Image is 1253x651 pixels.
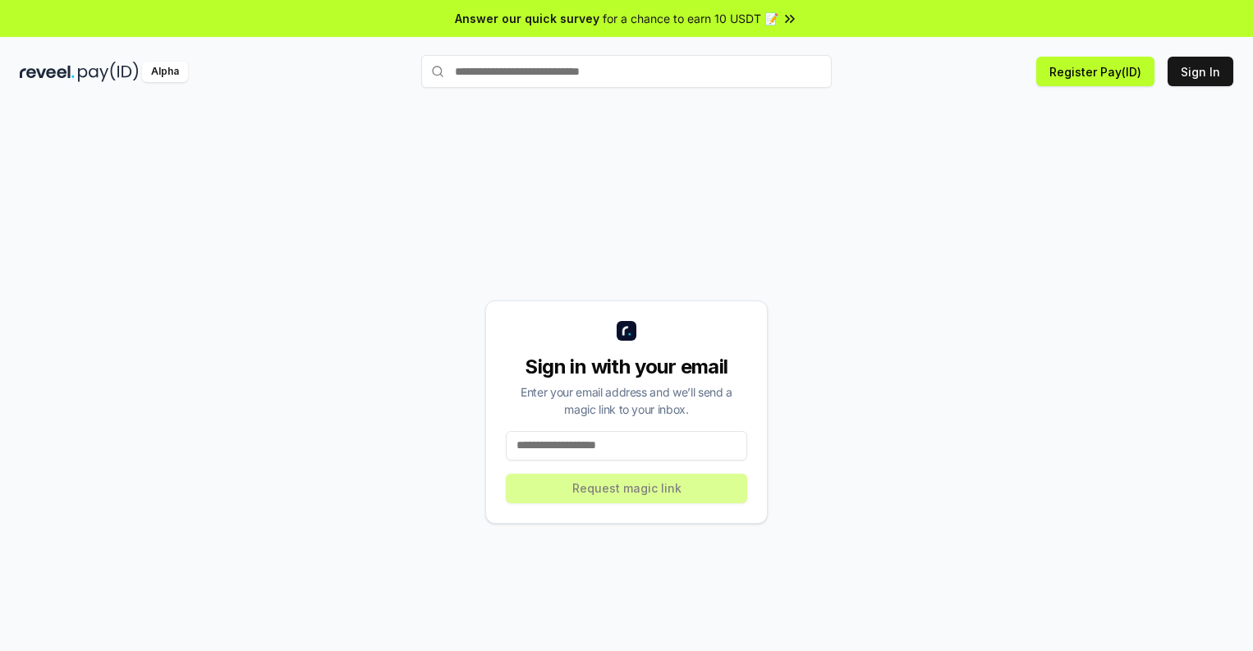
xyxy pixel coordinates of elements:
div: Sign in with your email [506,354,747,380]
img: reveel_dark [20,62,75,82]
div: Alpha [142,62,188,82]
button: Sign In [1168,57,1233,86]
button: Register Pay(ID) [1036,57,1154,86]
span: for a chance to earn 10 USDT 📝 [603,10,778,27]
img: pay_id [78,62,139,82]
img: logo_small [617,321,636,341]
span: Answer our quick survey [455,10,599,27]
div: Enter your email address and we’ll send a magic link to your inbox. [506,383,747,418]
